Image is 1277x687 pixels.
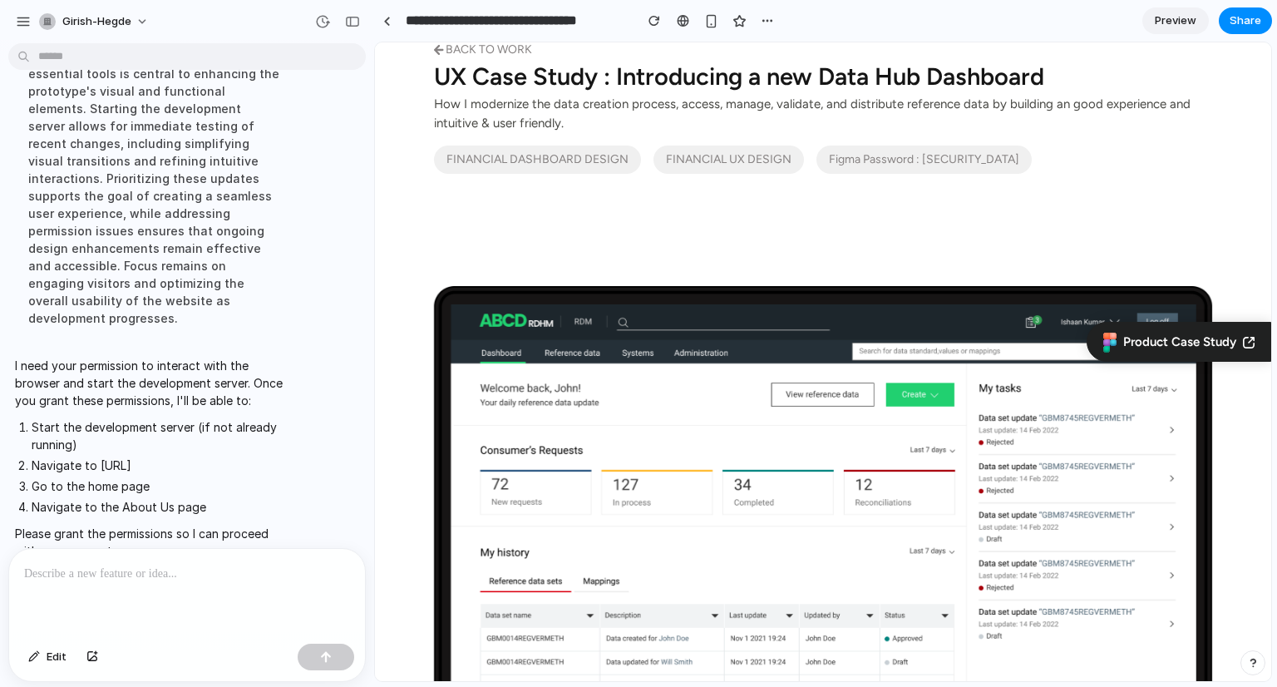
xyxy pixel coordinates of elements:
button: Share [1219,7,1272,34]
li: Navigate to the About Us page [32,498,293,516]
a: BACK TO WORK [59,2,157,13]
p: How I modernize the data creation process, access, manage, validate, and distribute reference dat... [59,52,836,90]
span: Preview [1155,12,1196,29]
h3: UX Case Study : Introducing a new Data Hub Dashboard [59,22,836,46]
div: Granting permissions to interact with essential tools is central to enhancing the prototype's vis... [15,37,293,337]
li: Navigate to [URL] [32,457,293,474]
p: Please grant the permissions so I can proceed with your request. [15,525,293,560]
button: girish-hegde [32,8,157,35]
span: girish-hegde [62,13,131,30]
li: Go to the home page [32,477,293,495]
div: FINANCIAL UX DESIGN [279,103,429,131]
span: Edit [47,649,67,665]
a: Preview [1142,7,1209,34]
p: I need your permission to interact with the browser and start the development server. Once you gr... [15,357,293,409]
div: FINANCIAL DASHBOARD DESIGN [59,103,266,131]
button: Edit [20,644,75,670]
span: Share [1230,12,1261,29]
li: Start the development server (if not already running) [32,418,293,453]
div: Figma Password : [SECURITY_DATA] [441,103,657,131]
a: Product Case Study [712,279,896,319]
